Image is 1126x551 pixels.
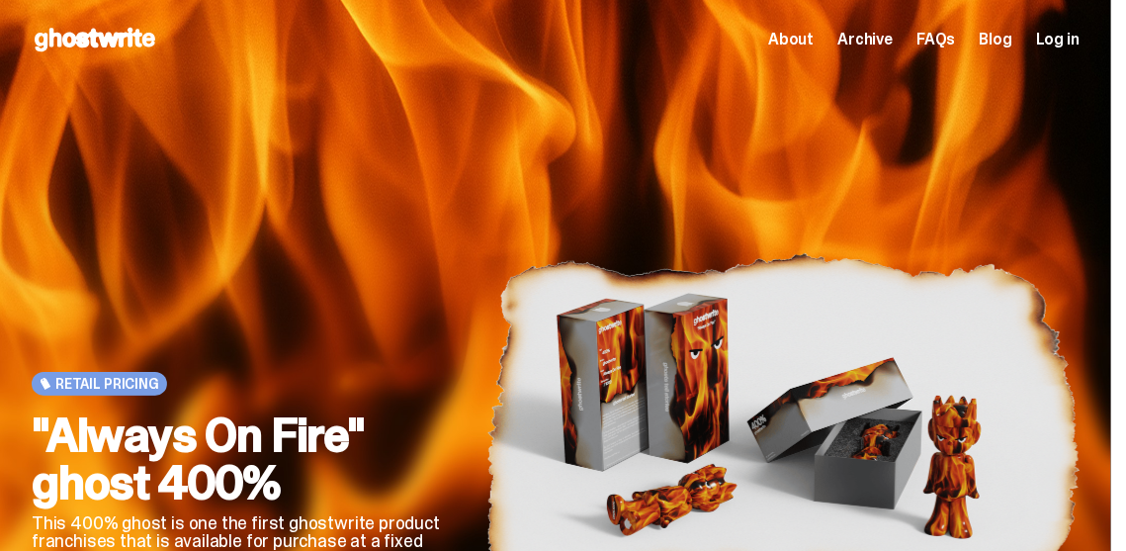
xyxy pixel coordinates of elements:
[1036,32,1080,47] a: Log in
[837,32,893,47] a: Archive
[980,32,1012,47] a: Blog
[32,412,455,506] h2: "Always On Fire" ghost 400%
[916,32,955,47] a: FAQs
[768,32,814,47] a: About
[55,376,159,392] span: Retail Pricing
